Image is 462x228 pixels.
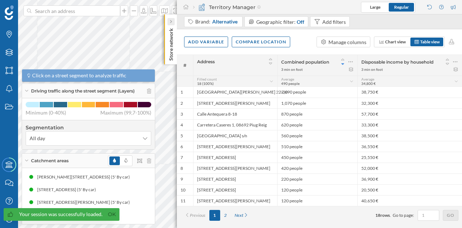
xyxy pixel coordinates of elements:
[385,39,406,44] span: Chart view
[357,163,462,173] div: 52,000 €
[193,98,277,108] div: [STREET_ADDRESS][PERSON_NAME]
[277,195,357,206] div: 120 people
[180,198,186,204] div: 11
[256,19,296,25] span: Geographic filter:
[193,141,277,152] div: [STREET_ADDRESS][PERSON_NAME]
[357,141,462,152] div: 36,550 €
[393,212,414,219] span: Go to page:
[357,98,462,108] div: 32,300 €
[281,81,300,86] span: 490 people
[26,124,151,131] h4: Segmentation
[37,186,100,193] div: [STREET_ADDRESS] (5' By car)
[212,18,237,25] span: Alternative
[180,144,183,150] div: 6
[297,18,304,26] div: Off
[193,130,277,141] div: [GEOGRAPHIC_DATA] s/n
[277,87,357,98] div: 2,690 people
[277,184,357,195] div: 120 people
[32,72,126,79] span: Click on a street segment to analyze traffic
[357,195,462,206] div: 40,650 €
[180,133,183,139] div: 5
[167,25,175,61] p: Store network
[277,141,357,152] div: 510 people
[277,163,357,173] div: 420 people
[5,5,14,20] img: Geoblink Logo
[197,77,217,81] span: Filled count
[19,211,103,218] div: Your session was successfully loaded.
[420,39,440,44] span: Table view
[37,173,134,181] div: [PERSON_NAME][STREET_ADDRESS] (5' By car)
[37,199,134,206] div: [STREET_ADDRESS][PERSON_NAME] (5' By car)
[370,4,380,10] span: Large
[180,155,183,160] div: 7
[390,212,391,218] span: .
[394,4,409,10] span: Regular
[193,152,277,163] div: [STREET_ADDRESS]
[31,158,69,164] span: Catchment areas
[357,184,462,195] div: 20,500 €
[193,173,277,184] div: [STREET_ADDRESS]
[281,59,329,65] span: Combined population
[277,130,357,141] div: 560 people
[281,67,303,72] div: 3 min on foot
[197,81,214,86] span: 18 (100%)
[380,212,390,218] span: rows
[361,77,374,81] span: Average
[14,5,40,12] span: Support
[375,212,380,218] span: 18
[193,87,277,98] div: [GEOGRAPHIC_DATA][PERSON_NAME] 22-30
[281,77,294,81] span: Average
[357,130,462,141] div: 38,500 €
[277,152,357,163] div: 450 people
[106,210,118,219] a: Ok
[180,187,186,193] div: 10
[193,195,277,206] div: [STREET_ADDRESS][PERSON_NAME]
[357,87,462,98] div: 38,750 €
[328,38,366,46] div: Manage columns
[420,212,437,219] input: 1
[277,108,357,119] div: 870 people
[31,88,135,94] span: Driving traffic along the street segment (Layers)
[180,176,183,182] div: 9
[26,109,66,116] span: Minimum (0-40%)
[180,122,183,128] div: 4
[277,119,357,130] div: 620 people
[197,59,215,64] span: Address
[100,109,151,116] span: Maximum (99,7-100%)
[193,119,277,130] div: Carretera Caseres 1, 08692 Piug Reig
[195,18,239,25] div: Brand:
[198,4,205,11] img: territory-manager.svg
[193,163,277,173] div: [STREET_ADDRESS][PERSON_NAME]
[322,18,346,26] div: Add filters
[193,4,261,11] div: Territory Manager
[357,173,462,184] div: 36,900 €
[361,59,433,65] span: Disposable income by household
[361,81,376,86] span: 34,800 €
[277,173,357,184] div: 220 people
[361,67,383,72] div: 3 min on foot
[180,165,183,171] div: 8
[357,108,462,119] div: 57,700 €
[193,108,277,119] div: Calle Antequera 8-18
[357,119,462,130] div: 33,300 €
[180,89,183,95] div: 1
[277,98,357,108] div: 1,070 people
[180,111,183,117] div: 3
[180,100,183,106] div: 2
[193,184,277,195] div: [STREET_ADDRESS]
[357,152,462,163] div: 25,550 €
[180,62,189,69] span: #
[30,135,45,142] span: All day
